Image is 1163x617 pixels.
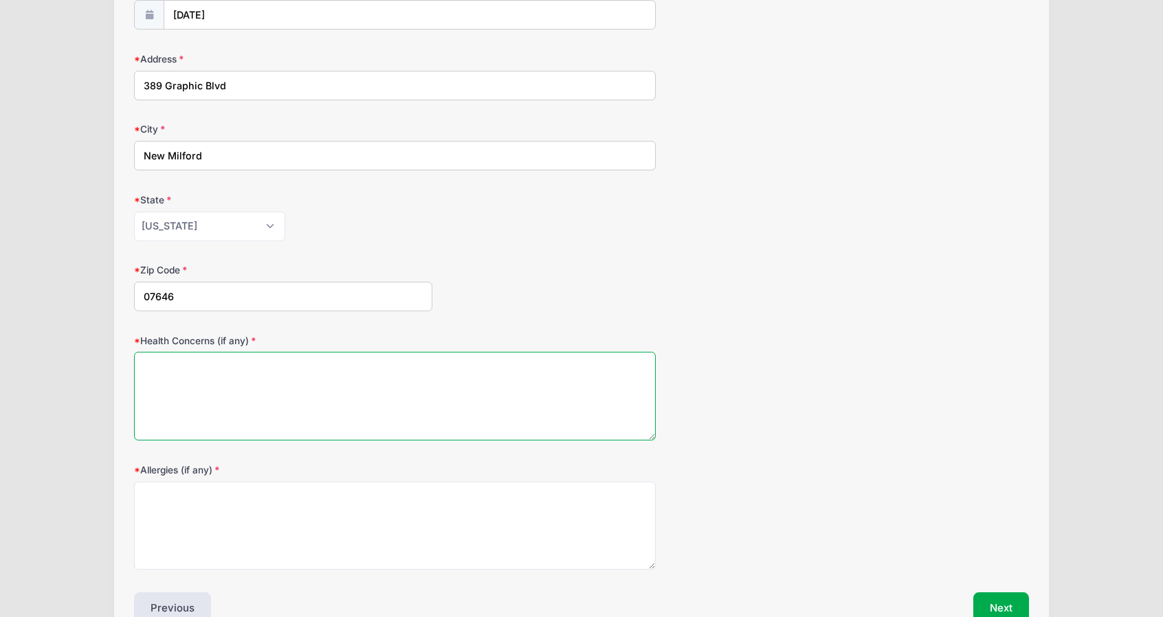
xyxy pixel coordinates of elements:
[134,463,432,477] label: Allergies (if any)
[134,122,432,136] label: City
[134,263,432,277] label: Zip Code
[134,334,432,348] label: Health Concerns (if any)
[134,52,432,66] label: Address
[134,193,432,207] label: State
[134,282,432,311] input: xxxxx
